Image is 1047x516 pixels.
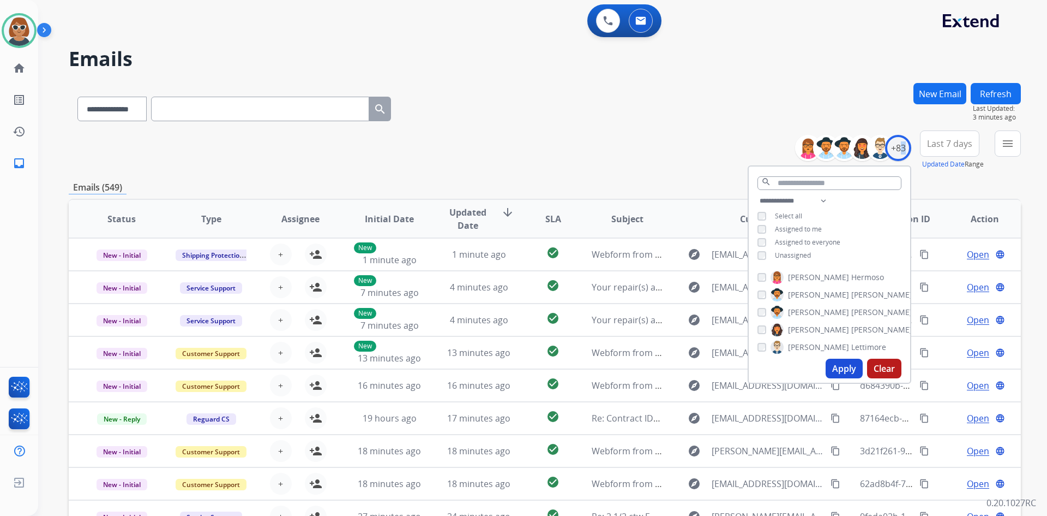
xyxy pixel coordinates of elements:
mat-icon: check_circle [546,377,559,390]
img: avatar [4,15,34,46]
span: 13 minutes ago [358,352,421,364]
span: Open [967,248,989,261]
mat-icon: content_copy [919,381,929,390]
span: Customer Support [176,479,246,490]
mat-icon: explore [688,313,701,327]
span: [EMAIL_ADDRESS][DOMAIN_NAME] [712,379,824,392]
span: + [278,444,283,458]
mat-icon: check_circle [546,410,559,423]
span: Service Support [180,282,242,294]
span: + [278,379,283,392]
span: Your repair(s) are finished [89360] [592,281,731,293]
mat-icon: explore [688,477,701,490]
span: Customer Support [176,348,246,359]
span: [EMAIL_ADDRESS][DOMAIN_NAME] [712,313,824,327]
mat-icon: content_copy [919,282,929,292]
p: New [354,275,376,286]
span: 87164ecb-5ebc-424d-ab1e-b2ec26cdb662 [860,412,1030,424]
p: Emails (549) [69,181,127,194]
button: + [270,342,292,364]
mat-icon: language [995,413,1005,423]
span: 62ad8b4f-72bb-400f-baee-20e03c8834bf [860,478,1024,490]
span: Hermoso [851,272,884,283]
span: Type [201,212,221,226]
mat-icon: history [13,125,26,138]
button: Last 7 days [920,131,979,157]
span: Open [967,412,989,425]
mat-icon: check_circle [546,443,559,456]
mat-icon: person_add [309,379,322,392]
button: New Email [913,83,966,104]
mat-icon: list_alt [13,93,26,106]
span: [PERSON_NAME] [788,307,849,318]
mat-icon: check_circle [546,476,559,489]
span: New - Initial [97,348,147,359]
button: Apply [826,359,863,378]
mat-icon: content_copy [919,250,929,259]
span: [EMAIL_ADDRESS][DOMAIN_NAME] [712,281,824,294]
span: Assigned to everyone [775,238,840,247]
span: + [278,313,283,327]
span: Service Support [180,315,242,327]
span: SLA [545,212,561,226]
span: 7 minutes ago [360,287,419,299]
span: [PERSON_NAME] [788,342,849,353]
mat-icon: content_copy [831,479,840,489]
mat-icon: person_add [309,281,322,294]
span: 19 hours ago [363,412,417,424]
span: [PERSON_NAME] [851,307,912,318]
mat-icon: language [995,446,1005,456]
span: Unassigned [775,251,811,260]
mat-icon: check_circle [546,345,559,358]
button: Refresh [971,83,1021,104]
h2: Emails [69,48,1021,70]
span: New - Reply [97,413,147,425]
span: [PERSON_NAME] [851,324,912,335]
span: + [278,412,283,425]
mat-icon: content_copy [919,446,929,456]
span: Subject [611,212,643,226]
span: [PERSON_NAME] [788,272,849,283]
mat-icon: person_add [309,346,322,359]
span: [PERSON_NAME] [788,324,849,335]
mat-icon: check_circle [546,312,559,325]
span: Shipping Protection [176,250,250,261]
span: New - Initial [97,282,147,294]
span: New - Initial [97,446,147,458]
mat-icon: explore [688,412,701,425]
span: Open [967,444,989,458]
mat-icon: person_add [309,313,322,327]
span: 3d21f261-9e0b-4043-bdb8-3dc4ee3c6369 [860,445,1028,457]
button: + [270,473,292,495]
mat-icon: check_circle [546,279,559,292]
span: [PERSON_NAME] [788,289,849,300]
span: 13 minutes ago [447,347,510,359]
mat-icon: explore [688,379,701,392]
mat-icon: explore [688,248,701,261]
button: + [270,309,292,331]
span: 18 minutes ago [358,478,421,490]
mat-icon: search [761,177,771,187]
span: Updated Date [443,206,493,232]
mat-icon: explore [688,444,701,458]
span: Customer Support [176,381,246,392]
span: Open [967,281,989,294]
span: Lettimore [851,342,886,353]
span: 4 minutes ago [450,314,508,326]
mat-icon: person_add [309,444,322,458]
mat-icon: content_copy [919,315,929,325]
span: + [278,248,283,261]
mat-icon: content_copy [919,348,929,358]
button: + [270,407,292,429]
span: Range [922,159,984,169]
span: Your repair(s) are finished [89359] [592,314,731,326]
span: 1 minute ago [363,254,417,266]
button: Updated Date [922,160,965,169]
span: Customer Support [176,446,246,458]
span: + [278,281,283,294]
span: [EMAIL_ADDRESS][DOMAIN_NAME] [712,346,824,359]
span: d684390b-0977-4e19-af3b-e606da0e2a51 [860,379,1028,392]
span: Webform from [EMAIL_ADDRESS][DOMAIN_NAME] on [DATE] [592,347,839,359]
span: 16 minutes ago [447,379,510,392]
span: Select all [775,211,802,221]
